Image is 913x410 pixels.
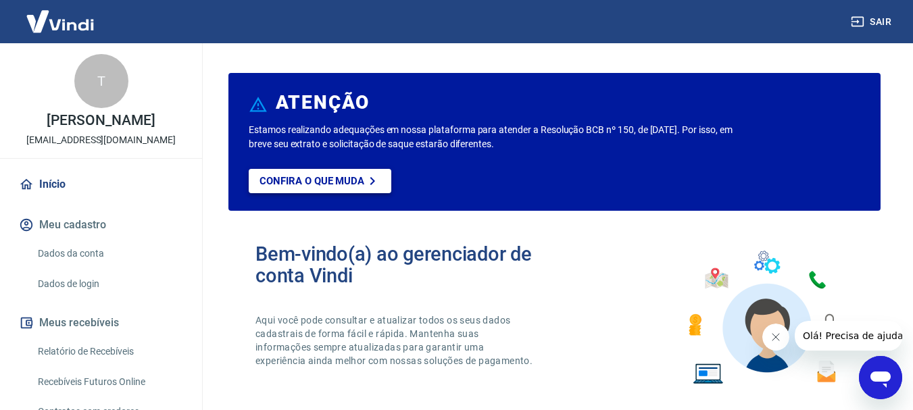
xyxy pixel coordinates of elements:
p: [EMAIL_ADDRESS][DOMAIN_NAME] [26,133,176,147]
iframe: Mensagem da empresa [795,321,902,351]
p: Confira o que muda [260,175,364,187]
a: Relatório de Recebíveis [32,338,186,365]
p: Estamos realizando adequações em nossa plataforma para atender a Resolução BCB nº 150, de [DATE].... [249,123,738,151]
p: Aqui você pode consultar e atualizar todos os seus dados cadastrais de forma fácil e rápida. Mant... [255,313,535,367]
p: [PERSON_NAME] [47,113,155,128]
button: Meu cadastro [16,210,186,240]
iframe: Botão para abrir a janela de mensagens [859,356,902,399]
a: Início [16,170,186,199]
a: Recebíveis Futuros Online [32,368,186,396]
div: T [74,54,128,108]
iframe: Fechar mensagem [762,324,789,351]
a: Confira o que muda [249,169,391,193]
button: Sair [848,9,897,34]
img: Imagem de um avatar masculino com diversos icones exemplificando as funcionalidades do gerenciado... [676,243,854,392]
h2: Bem-vindo(a) ao gerenciador de conta Vindi [255,243,555,286]
a: Dados de login [32,270,186,298]
img: Vindi [16,1,104,42]
a: Dados da conta [32,240,186,267]
h6: ATENÇÃO [276,96,370,109]
button: Meus recebíveis [16,308,186,338]
span: Olá! Precisa de ajuda? [8,9,114,20]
